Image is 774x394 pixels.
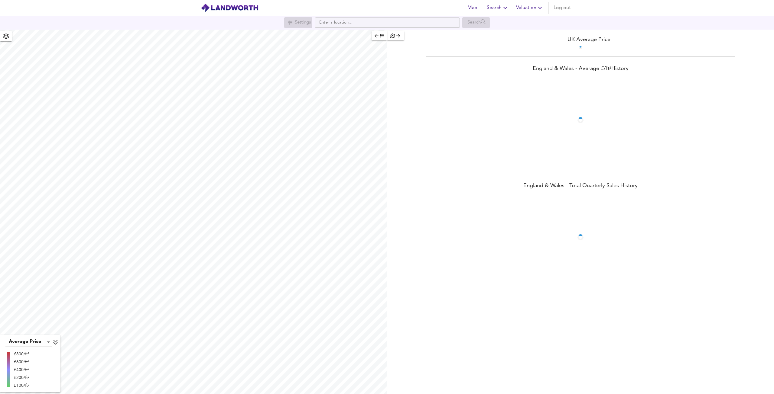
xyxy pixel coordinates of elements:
div: England & Wales - Total Quarterly Sales History [387,182,774,191]
button: Valuation [514,2,546,14]
input: Enter a location... [315,18,460,28]
div: Search for a location first or explore the map [462,17,490,28]
div: England & Wales - Average £/ ft² History [387,65,774,73]
span: Valuation [516,4,544,12]
div: UK Average Price [387,36,774,44]
button: Map [463,2,482,14]
span: Log out [554,4,571,12]
img: logo [201,3,259,12]
div: £100/ft² [14,383,33,389]
button: Log out [551,2,573,14]
button: Search [484,2,511,14]
div: £200/ft² [14,375,33,381]
span: Map [465,4,480,12]
div: £400/ft² [14,367,33,373]
div: £600/ft² [14,359,33,365]
span: Search [487,4,509,12]
div: Average Price [5,337,52,347]
div: Search for a location first or explore the map [284,17,312,28]
div: £800/ft² + [14,351,33,357]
